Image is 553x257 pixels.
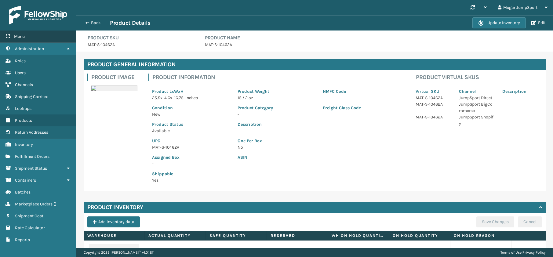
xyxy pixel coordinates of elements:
p: - [152,161,230,167]
button: Back [82,20,110,26]
label: On Hold Quantity [393,233,446,238]
p: Available [152,128,230,134]
p: 0 [273,247,322,253]
span: Return Addresses [15,130,48,135]
span: Lookups [15,106,31,111]
h4: Product Virtual SKUs [416,74,542,81]
span: Roles [15,58,26,63]
span: Channels [15,82,33,87]
h4: Product General Information [84,59,546,70]
p: Copyright 2023 [PERSON_NAME]™ v 1.0.187 [84,248,154,257]
h4: Product Image [91,74,141,81]
p: Product Status [152,121,230,128]
p: MAT-S-10462A [416,114,452,120]
p: Freight Class Code [323,105,401,111]
label: Actual Quantity [148,233,202,238]
button: Edit [529,20,548,26]
p: ASIN [238,154,401,161]
p: Product Weight [238,88,316,95]
span: Batches [15,190,31,195]
p: MAT-S-10462A [416,101,452,107]
h4: Product SKU [88,34,194,42]
label: WH On hold quantity [332,233,385,238]
span: 15 / 2 oz [238,95,253,100]
span: Rate Calculator [15,225,45,230]
label: Warehouse [87,233,141,238]
button: Update Inventory [472,17,526,28]
p: MAT-S-10462A [416,95,452,101]
span: Products [15,118,32,123]
p: One Per Box [238,138,401,144]
span: Fulfillment Orders [15,154,49,159]
span: Containers [15,178,36,183]
div: | [500,248,546,257]
p: Product LxWxH [152,88,230,95]
h4: Product Name [205,34,546,42]
span: Reports [15,237,30,242]
span: Shipment Cost [15,213,43,219]
span: Inches [185,95,198,100]
p: Virtual SKU [416,88,452,95]
span: 4.6 x [164,95,172,100]
a: Privacy Policy [522,250,546,255]
p: Condition [152,105,230,111]
p: Channel [459,88,495,95]
p: MAT-S-10462A [152,144,230,150]
span: Administration [15,46,44,51]
p: JumpSport Shopify [459,114,495,127]
p: Yes [152,177,230,183]
h3: Product Details [110,19,151,27]
span: Inventory [15,142,33,147]
p: MAT-S-10462A [205,42,546,48]
p: New [152,111,230,118]
p: UPC [152,138,230,144]
a: Terms of Use [500,250,522,255]
img: 51104088640_40f294f443_o-scaled-700x700.jpg [91,85,137,91]
label: Safe Quantity [209,233,263,238]
label: On Hold Reason [454,233,507,238]
span: Shipping Carriers [15,94,48,99]
p: Assigned Box [152,154,230,161]
button: Cancel [518,216,542,227]
p: JumpSport Direct [459,95,495,101]
span: ( ) [53,201,56,207]
span: 16.75 [174,95,184,100]
p: - [238,111,316,118]
p: Product Category [238,105,316,111]
p: Description [238,121,401,128]
span: Marketplace Orders [15,201,53,207]
button: Add inventory data [87,216,140,227]
span: Users [15,70,26,75]
label: Reserved [271,233,324,238]
p: NMFC Code [323,88,401,95]
img: logo [9,6,67,24]
button: Save Changes [476,216,514,227]
span: Menu [14,34,25,39]
h4: Product Inventory [87,204,143,211]
span: Shipment Status [15,166,47,171]
p: JumpSport BigCommerce [459,101,495,114]
p: MAT-S-10462A [88,42,194,48]
p: No [238,144,401,150]
h4: Product Information [152,74,405,81]
p: Description [502,88,538,95]
p: Shippable [152,171,230,177]
span: 25.5 x [152,95,162,100]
